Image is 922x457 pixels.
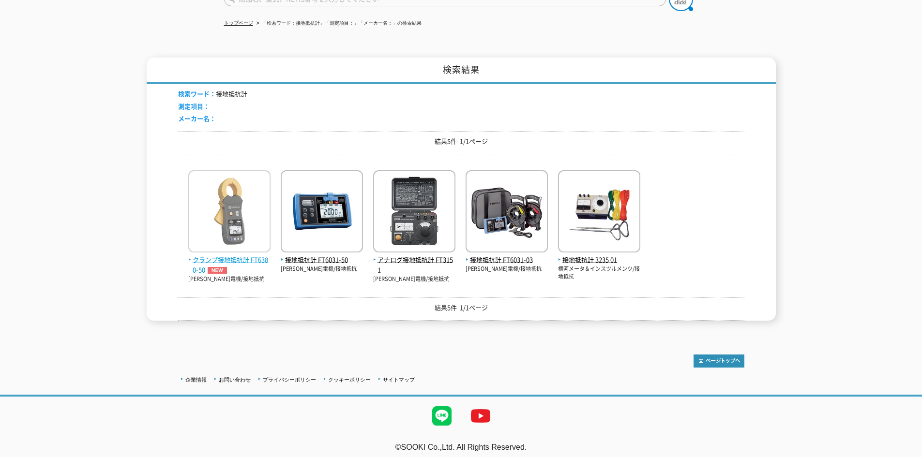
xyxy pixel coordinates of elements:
[255,18,422,29] li: 「検索ワード：接地抵抗計」「測定項目：」「メーカー名：」の検索結果
[694,354,744,368] img: トップページへ
[373,275,455,283] p: [PERSON_NAME]電機/接地抵抗
[219,377,251,383] a: お問い合わせ
[188,255,271,275] span: クランプ接地抵抗計 FT6380-50
[558,245,640,265] a: 接地抵抗計 3235 01
[373,255,455,275] span: アナログ接地抵抗計 FT3151
[281,265,363,273] p: [PERSON_NAME]電機/接地抵抗
[178,89,216,98] span: 検索ワード：
[558,170,640,255] img: 3235 01
[188,275,271,283] p: [PERSON_NAME]電機/接地抵抗
[188,170,271,255] img: FT6380-50
[185,377,207,383] a: 企業情報
[147,58,776,84] h1: 検索結果
[281,245,363,265] a: 接地抵抗計 FT6031-50
[178,114,216,123] span: メーカー名：
[178,136,744,147] p: 結果5件 1/1ページ
[281,170,363,255] img: FT6031-50
[178,89,247,99] li: 接地抵抗計
[466,245,548,265] a: 接地抵抗計 FT6031-03
[188,245,271,275] a: クランプ接地抵抗計 FT6380-50NEW
[178,102,210,111] span: 測定項目：
[224,20,253,26] a: トップページ
[383,377,415,383] a: サイトマップ
[328,377,371,383] a: クッキーポリシー
[205,267,229,274] img: NEW
[423,397,461,435] img: LINE
[466,170,548,255] img: FT6031-03
[466,255,548,265] span: 接地抵抗計 FT6031-03
[373,245,455,275] a: アナログ接地抵抗計 FT3151
[466,265,548,273] p: [PERSON_NAME]電機/接地抵抗
[461,397,500,435] img: YouTube
[178,303,744,313] p: 結果5件 1/1ページ
[263,377,316,383] a: プライバシーポリシー
[558,255,640,265] span: 接地抵抗計 3235 01
[373,170,455,255] img: FT3151
[281,255,363,265] span: 接地抵抗計 FT6031-50
[558,265,640,281] p: 横河メータ＆インスツルメンツ/接地抵抗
